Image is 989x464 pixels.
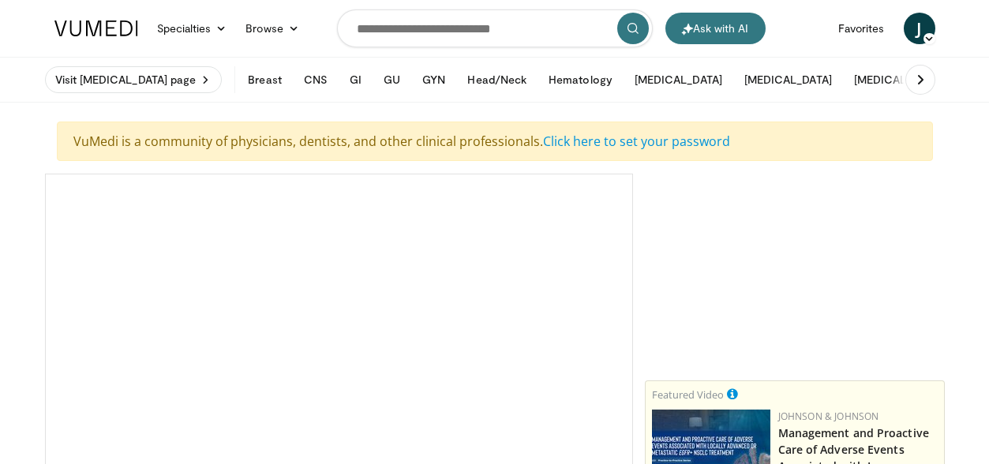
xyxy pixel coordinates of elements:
[625,64,732,95] button: [MEDICAL_DATA]
[236,13,309,44] a: Browse
[57,122,933,161] div: VuMedi is a community of physicians, dentists, and other clinical professionals.
[148,13,237,44] a: Specialties
[238,64,290,95] button: Breast
[778,410,879,423] a: Johnson & Johnson
[337,9,653,47] input: Search topics, interventions
[676,174,913,371] iframe: Advertisement
[845,64,951,95] button: [MEDICAL_DATA]
[374,64,410,95] button: GU
[539,64,622,95] button: Hematology
[665,13,766,44] button: Ask with AI
[458,64,536,95] button: Head/Neck
[340,64,371,95] button: GI
[904,13,935,44] a: J
[652,387,724,402] small: Featured Video
[735,64,841,95] button: [MEDICAL_DATA]
[54,21,138,36] img: VuMedi Logo
[543,133,730,150] a: Click here to set your password
[413,64,455,95] button: GYN
[294,64,337,95] button: CNS
[45,66,223,93] a: Visit [MEDICAL_DATA] page
[829,13,894,44] a: Favorites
